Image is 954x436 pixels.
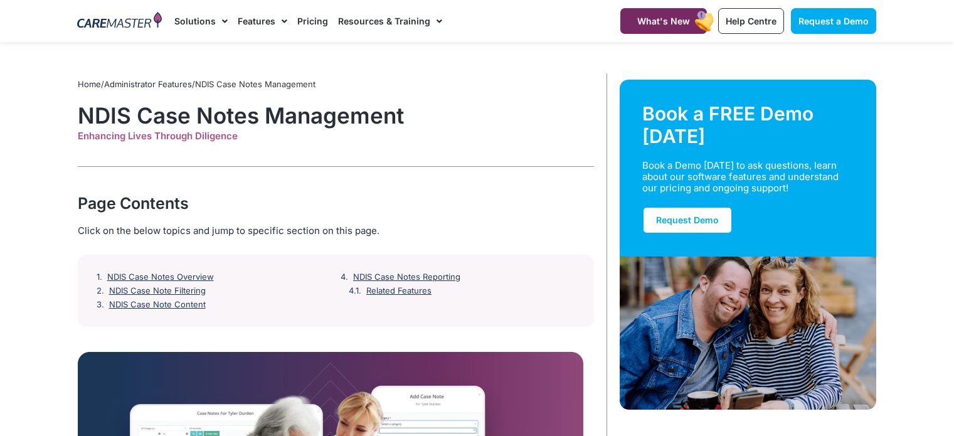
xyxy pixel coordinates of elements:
a: Request a Demo [791,8,876,34]
div: Page Contents [78,192,594,215]
a: NDIS Case Notes Overview [107,272,214,282]
span: Help Centre [726,16,776,26]
span: / / [78,79,315,89]
div: Book a FREE Demo [DATE] [642,102,854,147]
a: NDIS Case Note Filtering [109,286,206,296]
a: Help Centre [718,8,784,34]
span: What's New [637,16,690,26]
h1: NDIS Case Notes Management [78,102,594,129]
span: NDIS Case Notes Management [195,79,315,89]
img: Support Worker and NDIS Participant out for a coffee. [620,257,877,410]
span: Request a Demo [798,16,869,26]
a: NDIS Case Notes Reporting [353,272,460,282]
span: Request Demo [656,215,719,225]
div: Enhancing Lives Through Diligence [78,130,594,142]
a: Related Features [366,286,432,296]
a: Request Demo [642,206,733,234]
a: Administrator Features [104,79,192,89]
a: What's New [620,8,707,34]
div: Click on the below topics and jump to specific section on this page. [78,224,594,238]
a: Home [78,79,101,89]
img: CareMaster Logo [77,12,162,31]
div: Book a Demo [DATE] to ask questions, learn about our software features and understand our pricing... [642,160,839,194]
a: NDIS Case Note Content [109,300,206,310]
